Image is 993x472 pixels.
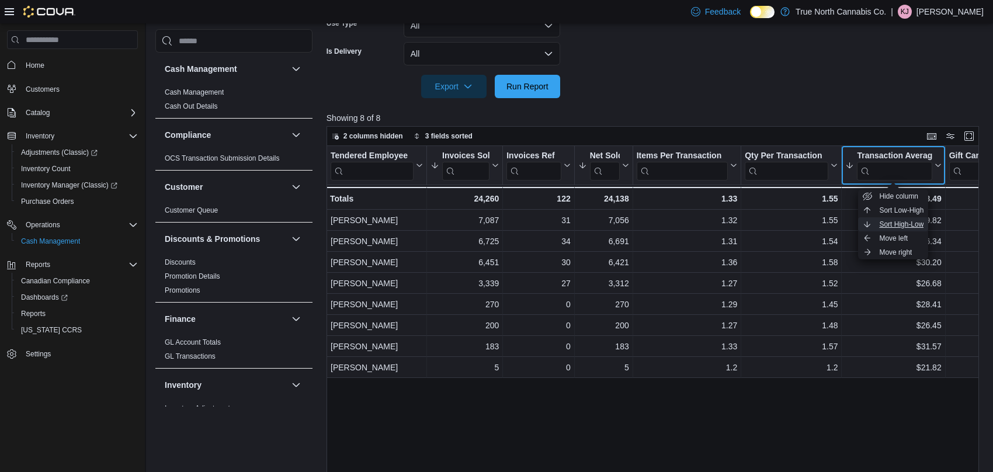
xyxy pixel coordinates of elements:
button: Qty Per Transaction [745,151,838,181]
a: OCS Transaction Submission Details [165,154,280,162]
button: Catalog [2,105,143,121]
div: 0 [506,298,570,312]
p: | [891,5,893,19]
div: 1.33 [636,192,737,206]
button: Sort Low-High [858,203,928,217]
div: Qty Per Transaction [745,151,828,162]
div: [PERSON_NAME] [331,235,423,249]
button: Inventory [2,128,143,144]
span: Move left [879,234,908,243]
span: GL Transactions [165,352,216,361]
a: Discounts [165,258,196,266]
div: 1.57 [745,340,838,354]
button: All [404,14,560,37]
button: Catalog [21,106,54,120]
div: Invoices Sold [442,151,489,181]
div: [PERSON_NAME] [331,298,423,312]
button: Reports [2,256,143,273]
div: 1.45 [745,298,838,312]
span: Customer Queue [165,206,218,215]
h3: Finance [165,313,196,325]
span: 3 fields sorted [425,131,473,141]
div: 1.2 [637,361,738,375]
span: Sort High-Low [879,220,923,229]
span: Inventory Manager (Classic) [21,181,117,190]
div: 6,691 [578,235,629,249]
span: Promotion Details [165,272,220,281]
span: Sort Low-High [879,206,923,215]
div: 1.2 [745,361,838,375]
button: Export [421,75,487,98]
span: Home [26,61,44,70]
div: 5 [578,361,629,375]
div: Items Per Transaction [636,151,728,181]
div: [PERSON_NAME] [331,319,423,333]
div: 1.32 [637,214,738,228]
span: Reports [21,258,138,272]
span: Catalog [21,106,138,120]
a: GL Account Totals [165,338,221,346]
div: Customer [155,203,313,222]
a: Reports [16,307,50,321]
div: [PERSON_NAME] [331,277,423,291]
div: [PERSON_NAME] [331,340,423,354]
div: $30.20 [845,256,941,270]
span: 2 columns hidden [343,131,403,141]
div: 270 [578,298,629,312]
h3: Discounts & Promotions [165,233,260,245]
p: Showing 8 of 8 [327,112,986,124]
button: Inventory [21,129,59,143]
h3: Inventory [165,379,202,391]
span: Customers [21,82,138,96]
div: 0 [506,319,570,333]
a: Customers [21,82,64,96]
div: 122 [506,192,570,206]
a: Promotions [165,286,200,294]
div: 1.29 [637,298,738,312]
a: Inventory Manager (Classic) [16,178,122,192]
button: Customer [165,181,287,193]
span: Feedback [705,6,741,18]
button: Reports [12,306,143,322]
div: Tendered Employee [331,151,414,162]
button: Operations [2,217,143,233]
a: Promotion Details [165,272,220,280]
button: Move left [858,231,928,245]
div: Qty Per Transaction [745,151,828,181]
span: Operations [26,220,60,230]
label: Is Delivery [327,47,362,56]
a: Cash Management [16,234,85,248]
div: Invoices Sold [442,151,489,162]
div: 24,260 [430,192,499,206]
span: Settings [21,346,138,361]
span: Reports [16,307,138,321]
button: Invoices Ref [506,151,570,181]
div: Transaction Average [857,151,932,162]
div: 183 [430,340,499,354]
button: Transaction Average [845,151,941,181]
div: Discounts & Promotions [155,255,313,302]
button: 2 columns hidden [327,129,408,143]
h3: Compliance [165,129,211,141]
button: Inventory Count [12,161,143,177]
button: All [404,42,560,65]
span: Cash Management [21,237,80,246]
div: 1.55 [745,192,838,206]
div: 1.31 [637,235,738,249]
div: $26.68 [845,277,941,291]
button: 3 fields sorted [409,129,477,143]
div: 3,312 [578,277,629,291]
div: 0 [506,361,570,375]
div: 1.27 [637,277,738,291]
div: [PERSON_NAME] [331,256,423,270]
div: Items Per Transaction [636,151,728,162]
button: Compliance [289,128,303,142]
div: 27 [506,277,570,291]
label: Use Type [327,19,357,28]
div: 183 [578,340,629,354]
a: Home [21,58,49,72]
button: Hide column [858,189,928,203]
span: [US_STATE] CCRS [21,325,82,335]
span: Discounts [165,258,196,267]
div: 3,339 [430,277,499,291]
